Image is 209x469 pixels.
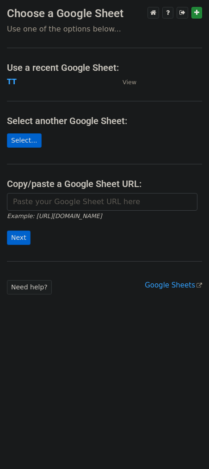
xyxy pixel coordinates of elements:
[7,24,202,34] p: Use one of the options below...
[7,178,202,189] h4: Copy/paste a Google Sheet URL:
[7,213,102,219] small: Example: [URL][DOMAIN_NAME]
[7,133,42,148] a: Select...
[7,115,202,126] h4: Select another Google Sheet:
[145,281,202,289] a: Google Sheets
[7,280,52,294] a: Need help?
[7,193,197,211] input: Paste your Google Sheet URL here
[113,78,136,86] a: View
[123,79,136,86] small: View
[7,7,202,20] h3: Choose a Google Sheet
[7,62,202,73] h4: Use a recent Google Sheet:
[7,78,17,86] a: TT
[7,231,31,245] input: Next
